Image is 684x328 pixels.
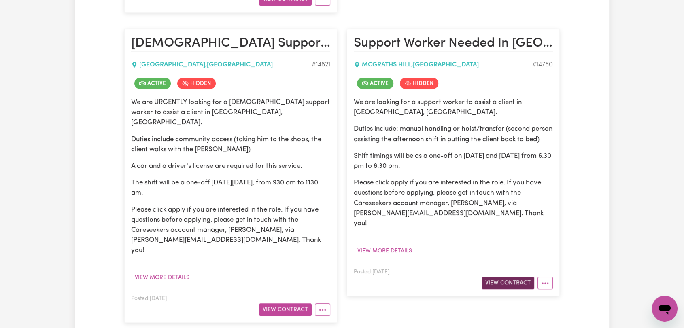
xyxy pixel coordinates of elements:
p: Duties include community access (taking him to the shops, the client walks with the [PERSON_NAME]) [131,134,330,154]
p: A car and a driver's license are required for this service. [131,161,330,171]
p: The shift will be a one-off [DATE][DATE], from 930 am to 1130 am. [131,178,330,198]
span: Job is active [134,78,171,89]
span: Job is active [357,78,393,89]
p: Shift timings will be as a one-off on [DATE] and [DATE] from 6.30 pm to 8.30 pm. [354,151,553,171]
div: Job ID #14760 [532,60,553,70]
button: View Contract [259,303,312,316]
iframe: Button to launch messaging window [652,296,678,322]
button: More options [315,303,330,316]
h2: Female Support Worker Needed In Castle Hill. NSW [131,36,330,52]
h2: Support Worker Needed In McGraths Hill, NSW [354,36,553,52]
div: [GEOGRAPHIC_DATA] , [GEOGRAPHIC_DATA] [131,60,312,70]
span: Posted: [DATE] [131,296,167,301]
p: Please click apply if you are interested in the role. If you have questions before applying, plea... [354,178,553,229]
div: Job ID #14821 [312,60,330,70]
span: Job is hidden [400,78,438,89]
div: MCGRATHS HILL , [GEOGRAPHIC_DATA] [354,60,532,70]
button: More options [537,277,553,289]
p: Duties include: manual handling or hoist/transfer (second person assisting the afternoon shift in... [354,124,553,144]
button: View Contract [482,277,534,289]
span: Job is hidden [177,78,216,89]
span: Posted: [DATE] [354,269,389,275]
button: View more details [131,271,193,284]
p: We are URGENTLY looking for a [DEMOGRAPHIC_DATA] support worker to assist a client in [GEOGRAPHIC... [131,97,330,128]
p: Please click apply if you are interested in the role. If you have questions before applying, plea... [131,205,330,256]
button: View more details [354,245,416,257]
p: We are looking for a support worker to assist a client in [GEOGRAPHIC_DATA], [GEOGRAPHIC_DATA]. [354,97,553,117]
